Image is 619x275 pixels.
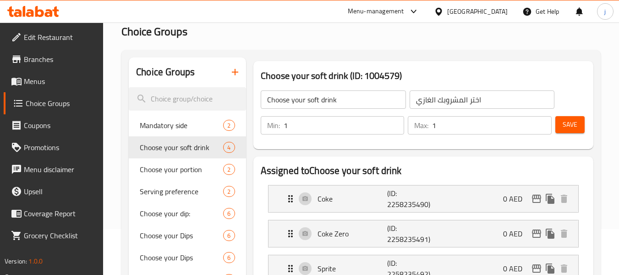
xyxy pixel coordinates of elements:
button: Save [555,116,585,133]
a: Promotions [4,136,104,158]
a: Choice Groups [4,92,104,114]
span: Mandatory side [140,120,223,131]
div: Choose your Dips6 [129,224,246,247]
button: edit [530,227,543,241]
h3: Choose your soft drink (ID: 1004579) [261,68,586,83]
li: Expand [261,181,586,216]
span: Save [563,119,577,130]
span: Menus [24,76,96,87]
div: Choices [223,230,235,241]
a: Menus [4,70,104,92]
span: j [604,6,606,17]
span: 2 [224,187,234,196]
a: Grocery Checklist [4,224,104,247]
p: 0 AED [503,228,530,239]
input: search [129,87,246,111]
span: 4 [224,143,234,152]
div: Choices [223,120,235,131]
span: Version: [5,255,27,267]
div: Choose your dip:6 [129,202,246,224]
span: Promotions [24,142,96,153]
span: Choice Groups [121,21,187,42]
span: Choose your Dips [140,252,223,263]
a: Menu disclaimer [4,158,104,180]
p: Coke [318,193,388,204]
button: duplicate [543,227,557,241]
span: Serving preference [140,186,223,197]
div: Choices [223,208,235,219]
span: Edit Restaurant [24,32,96,43]
div: Choices [223,164,235,175]
span: Branches [24,54,96,65]
div: [GEOGRAPHIC_DATA] [447,6,508,17]
div: Expand [268,185,578,212]
a: Branches [4,48,104,70]
span: Choice Groups [26,98,96,109]
span: Grocery Checklist [24,230,96,241]
p: Max: [414,120,428,131]
h2: Assigned to Choose your soft drink [261,164,586,178]
span: 6 [224,231,234,240]
p: Min: [267,120,280,131]
button: edit [530,192,543,206]
div: Expand [268,220,578,247]
h2: Choice Groups [136,65,195,79]
button: duplicate [543,192,557,206]
a: Coupons [4,114,104,136]
p: 0 AED [503,263,530,274]
button: delete [557,192,571,206]
p: 0 AED [503,193,530,204]
div: Choices [223,252,235,263]
span: 2 [224,121,234,130]
span: Choose your Dips [140,230,223,241]
span: Choose your soft drink [140,142,223,153]
p: (ID: 2258235491) [387,223,434,245]
span: Choose your portion [140,164,223,175]
a: Coverage Report [4,202,104,224]
span: 6 [224,253,234,262]
span: Menu disclaimer [24,164,96,175]
p: Coke Zero [318,228,388,239]
a: Upsell [4,180,104,202]
span: 1.0.0 [28,255,43,267]
div: Choose your Dips6 [129,247,246,269]
p: Sprite [318,263,388,274]
span: Coupons [24,120,96,131]
div: Menu-management [348,6,404,17]
button: delete [557,227,571,241]
div: Choose your portion2 [129,158,246,180]
a: Edit Restaurant [4,26,104,48]
span: Choose your dip: [140,208,223,219]
span: 6 [224,209,234,218]
div: Mandatory side2 [129,114,246,136]
div: Serving preference2 [129,180,246,202]
span: 2 [224,165,234,174]
span: Upsell [24,186,96,197]
span: Coverage Report [24,208,96,219]
div: Choose your soft drink4 [129,136,246,158]
li: Expand [261,216,586,251]
p: (ID: 2258235490) [387,188,434,210]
